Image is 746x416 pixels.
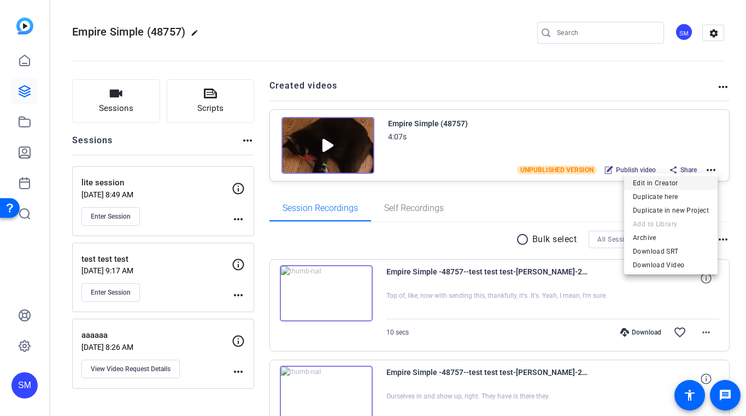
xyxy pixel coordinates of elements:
[633,204,709,217] span: Duplicate in new Project
[633,190,709,203] span: Duplicate here
[633,231,709,244] span: Archive
[633,245,709,258] span: Download SRT
[633,259,709,272] span: Download Video
[633,177,709,190] span: Edit in Creator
